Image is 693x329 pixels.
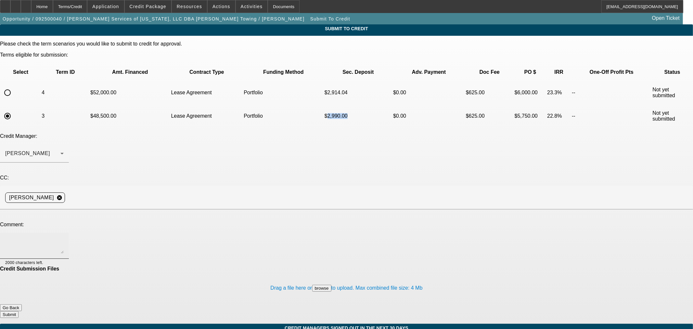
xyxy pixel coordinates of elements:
span: Actions [212,4,230,9]
p: $625.00 [466,90,513,96]
span: Activities [241,4,263,9]
p: 22.8% [547,113,571,119]
p: Amt. Financed [90,69,170,75]
p: $6,000.00 [515,90,546,96]
p: Contract Type [171,69,242,75]
p: $2,914.04 [325,90,392,96]
p: Portfolio [244,113,323,119]
p: Select [1,69,40,75]
p: IRR [547,69,571,75]
p: Doc Fee [466,69,513,75]
p: One-Off Profit Pts [572,69,651,75]
a: Open Ticket [649,13,682,24]
p: PO $ [515,69,546,75]
span: [PERSON_NAME] [5,151,50,156]
button: Credit Package [125,0,171,13]
span: [PERSON_NAME] [9,194,54,202]
span: Submit To Credit [310,16,350,21]
button: Application [87,0,124,13]
p: -- [572,90,651,96]
button: browse [312,285,331,292]
p: Portfolio [244,90,323,96]
p: 23.3% [547,90,571,96]
p: Not yet submitted [653,87,692,99]
span: Resources [177,4,202,9]
button: Submit To Credit [309,13,352,25]
p: -- [572,113,651,119]
span: Submit To Credit [5,26,688,31]
p: Status [653,69,692,75]
p: Lease Agreement [171,113,242,119]
mat-icon: cancel [54,195,65,201]
p: Lease Agreement [171,90,242,96]
p: 3 [42,113,89,119]
p: $48,500.00 [90,113,170,119]
span: Opportunity / 092500040 / [PERSON_NAME] Services of [US_STATE], LLC DBA [PERSON_NAME] Towing / [P... [3,16,304,21]
span: Credit Package [130,4,166,9]
p: Term ID [42,69,89,75]
button: Resources [172,0,207,13]
p: $2,990.00 [325,113,392,119]
p: $0.00 [393,113,465,119]
p: $52,000.00 [90,90,170,96]
span: Application [92,4,119,9]
p: Not yet submitted [653,110,692,122]
p: Funding Method [244,69,323,75]
p: Adv. Payment [393,69,465,75]
mat-hint: 2000 characters left. [5,259,43,266]
p: Sec. Deposit [325,69,392,75]
button: Activities [236,0,268,13]
button: Actions [208,0,235,13]
p: $5,750.00 [515,113,546,119]
p: 4 [42,90,89,96]
p: $625.00 [466,113,513,119]
p: $0.00 [393,90,465,96]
